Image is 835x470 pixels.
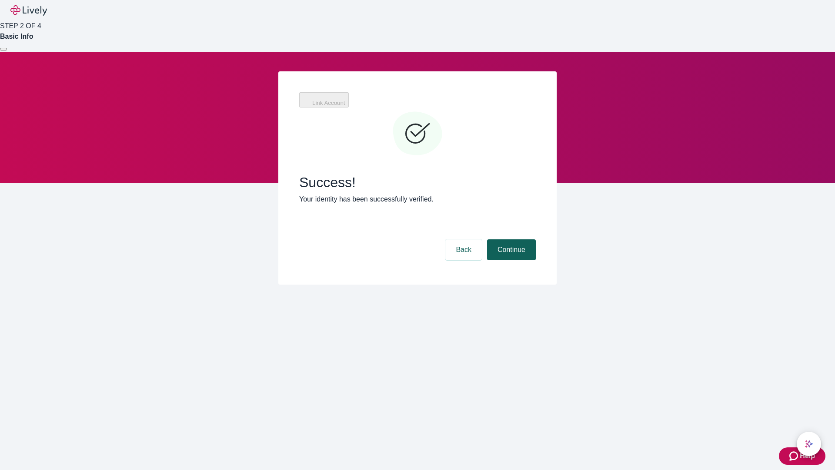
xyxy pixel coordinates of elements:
[779,447,825,465] button: Zendesk support iconHelp
[805,440,813,448] svg: Lively AI Assistant
[10,5,47,16] img: Lively
[299,174,536,191] span: Success!
[299,92,349,107] button: Link Account
[299,194,536,205] p: Your identity has been successfully verified.
[487,239,536,260] button: Continue
[800,451,815,461] span: Help
[391,108,444,160] svg: Checkmark icon
[789,451,800,461] svg: Zendesk support icon
[445,239,482,260] button: Back
[797,432,821,456] button: chat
